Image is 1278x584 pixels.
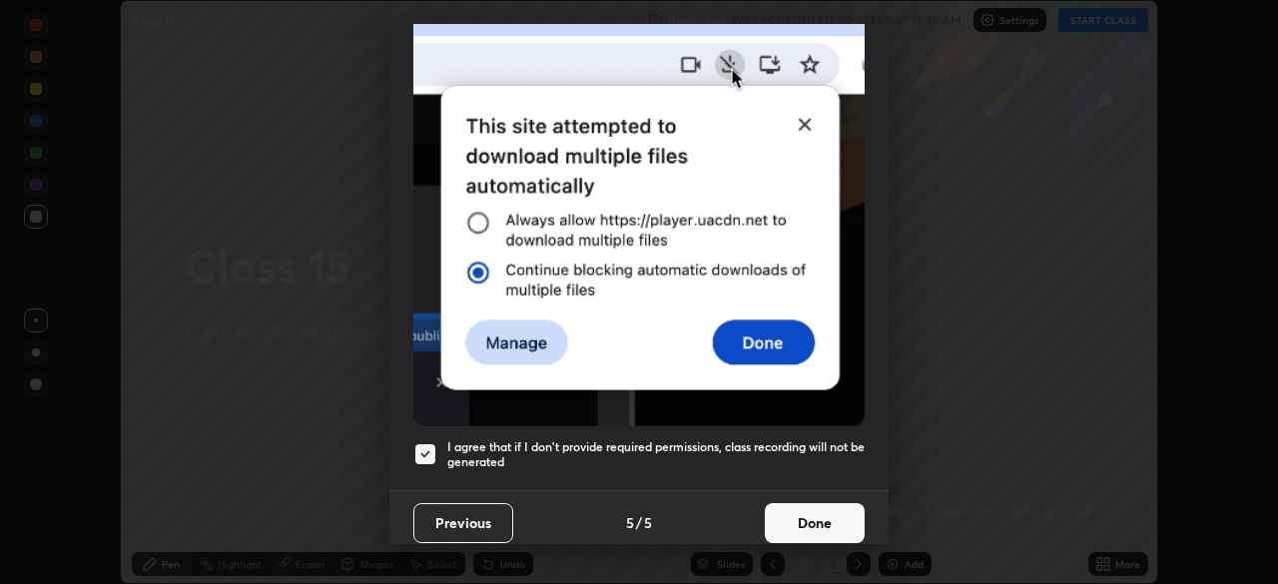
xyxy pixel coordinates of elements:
h4: 5 [626,512,634,533]
h5: I agree that if I don't provide required permissions, class recording will not be generated [447,439,865,470]
button: Done [765,503,865,543]
h4: 5 [644,512,652,533]
h4: / [636,512,642,533]
button: Previous [413,503,513,543]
